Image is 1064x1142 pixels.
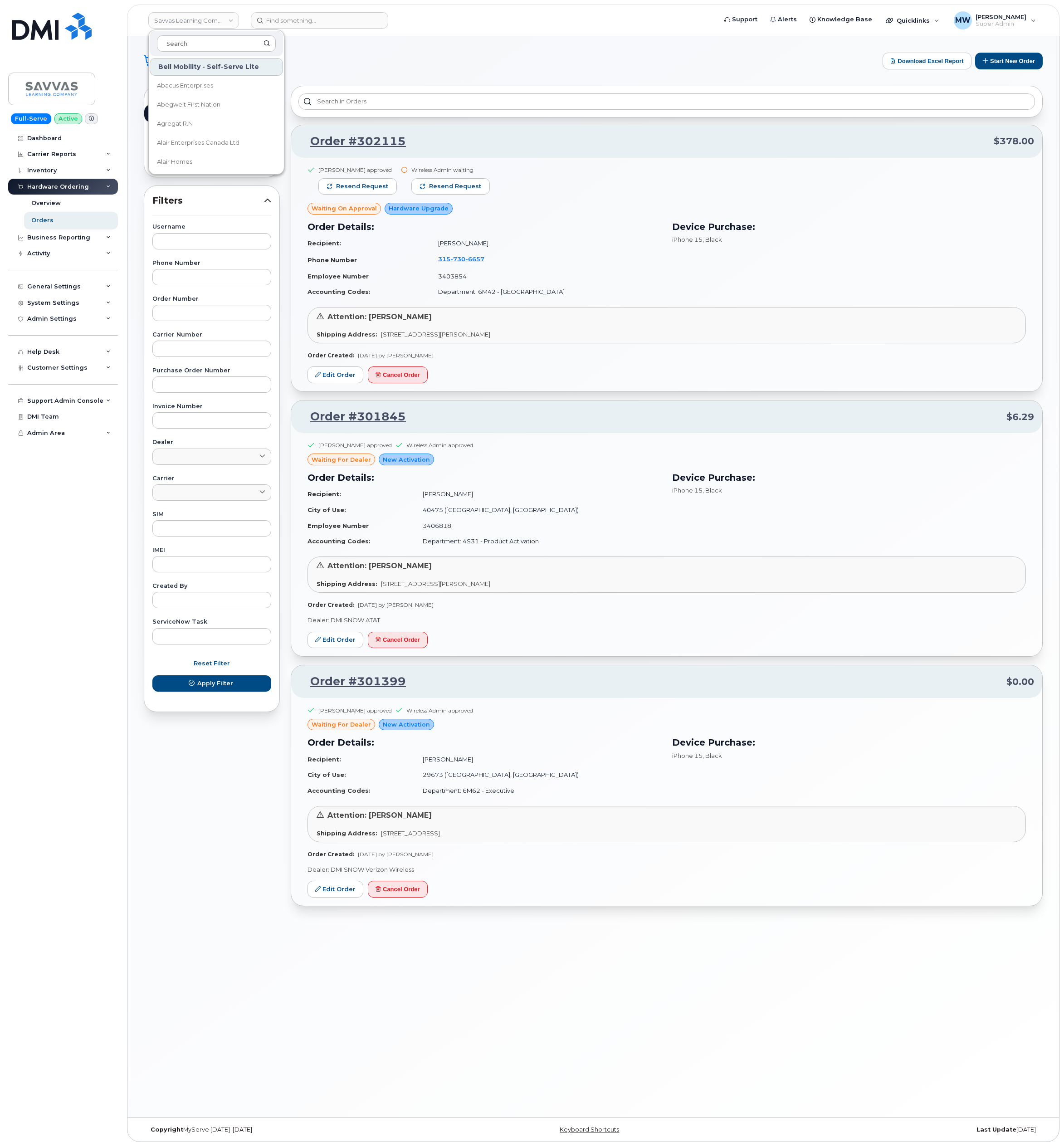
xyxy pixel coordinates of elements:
[312,204,377,213] span: Waiting On Approval
[152,368,271,374] label: Purchase Order Number
[144,141,279,159] a: Closed Orders259
[1006,675,1034,688] span: $0.00
[415,752,661,767] td: [PERSON_NAME]
[157,35,276,52] input: Search
[150,77,283,95] a: Abacus Enterprises
[411,166,490,174] div: Wireless Admin waiting
[151,1126,183,1133] strong: Copyright
[318,441,392,449] div: [PERSON_NAME] approved
[672,220,1026,234] h3: Device Purchase:
[327,811,432,820] span: Attention: [PERSON_NAME]
[307,471,661,484] h3: Order Details:
[152,194,264,207] span: Filters
[144,1126,444,1133] div: MyServe [DATE]–[DATE]
[150,134,283,152] a: Alair Enterprises Canada Ltd
[312,720,371,729] span: waiting for dealer
[381,830,440,837] span: [STREET_ADDRESS]
[383,455,430,464] span: New Activation
[358,601,434,608] span: [DATE] by [PERSON_NAME]
[152,512,271,517] label: SIM
[307,239,341,247] strong: Recipient:
[152,675,271,692] button: Apply Filter
[465,255,484,263] span: 6657
[415,533,661,549] td: Department: 4S31 - Product Activation
[307,522,369,529] strong: Employee Number
[307,601,354,608] strong: Order Created:
[976,1126,1016,1133] strong: Last Update
[450,255,465,263] span: 730
[438,255,484,263] span: 315
[307,865,1026,874] p: Dealer: DMI SNOW Verizon Wireless
[368,366,428,383] button: Cancel Order
[317,331,377,338] strong: Shipping Address:
[358,851,434,858] span: [DATE] by [PERSON_NAME]
[150,58,283,76] div: Bell Mobility - Self-Serve Lite
[307,490,341,498] strong: Recipient:
[318,166,397,174] div: [PERSON_NAME] approved
[197,679,233,688] span: Apply Filter
[152,583,271,589] label: Created By
[299,409,406,425] a: Order #301845
[157,81,213,90] span: Abacus Enterprises
[144,86,279,104] a: All Orders533
[298,93,1035,110] input: Search in orders
[312,455,371,464] span: waiting for dealer
[307,881,363,898] a: Edit Order
[327,561,432,570] span: Attention: [PERSON_NAME]
[157,100,220,109] span: Abegweit First Nation
[144,122,279,141] a: Processed Orders2
[152,655,271,672] button: Reset Filter
[307,256,357,264] strong: Phone Number
[429,182,481,190] span: Resend request
[1006,410,1034,424] span: $6.29
[415,486,661,502] td: [PERSON_NAME]
[358,352,434,359] span: [DATE] by [PERSON_NAME]
[307,632,363,649] a: Edit Order
[317,580,377,587] strong: Shipping Address:
[152,439,271,445] label: Dealer
[406,707,473,714] div: Wireless Admin approved
[672,236,703,243] span: iPhone 15
[299,673,406,690] a: Order #301399
[703,752,722,759] span: , Black
[307,506,346,513] strong: City of Use:
[144,159,279,177] a: Cancelled Orders269
[317,830,377,837] strong: Shipping Address:
[560,1126,619,1133] a: Keyboard Shortcuts
[994,135,1034,148] span: $378.00
[389,204,449,213] span: Hardware Upgrade
[406,441,473,449] div: Wireless Admin approved
[307,756,341,763] strong: Recipient:
[150,96,283,114] a: Abegweit First Nation
[415,767,661,783] td: 29673 ([GEOGRAPHIC_DATA], [GEOGRAPHIC_DATA])
[743,1126,1043,1133] div: [DATE]
[672,471,1026,484] h3: Device Purchase:
[152,260,271,266] label: Phone Number
[307,220,661,234] h3: Order Details:
[152,224,271,230] label: Username
[672,487,703,494] span: iPhone 15
[307,366,363,383] a: Edit Order
[438,255,495,263] a: 3157306657
[307,851,354,858] strong: Order Created:
[152,404,271,410] label: Invoice Number
[307,273,369,280] strong: Employee Number
[883,53,971,69] a: Download Excel Report
[152,476,271,482] label: Carrier
[430,235,661,251] td: [PERSON_NAME]
[150,153,283,171] a: Alair Homes
[368,632,428,649] button: Cancel Order
[383,720,430,729] span: New Activation
[672,752,703,759] span: iPhone 15
[307,537,371,545] strong: Accounting Codes:
[415,502,661,518] td: 40475 ([GEOGRAPHIC_DATA], [GEOGRAPHIC_DATA])
[299,133,406,150] a: Order #302115
[194,659,230,668] span: Reset Filter
[307,736,661,749] h3: Order Details:
[157,138,239,147] span: Alair Enterprises Canada Ltd
[381,331,490,338] span: [STREET_ADDRESS][PERSON_NAME]
[152,619,271,625] label: ServiceNow Task
[336,182,388,190] span: Resend request
[975,53,1043,69] button: Start New Order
